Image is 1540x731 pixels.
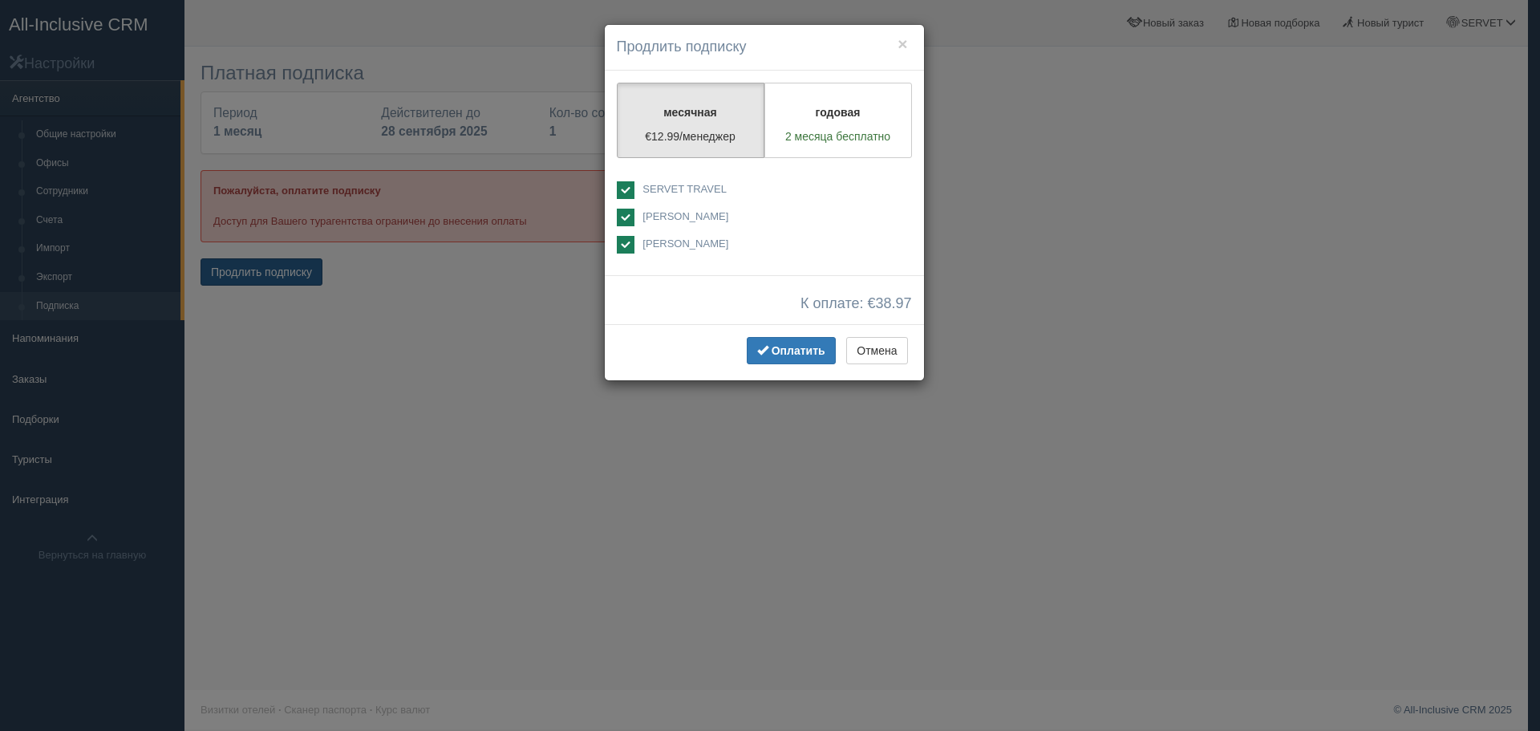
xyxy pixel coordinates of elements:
button: Отмена [846,337,907,364]
span: Оплатить [772,344,825,357]
span: 38.97 [875,295,911,311]
span: [PERSON_NAME] [642,210,728,222]
p: месячная [627,104,754,120]
button: × [898,35,907,52]
h4: Продлить подписку [617,37,912,58]
button: Оплатить [747,337,836,364]
span: К оплате: € [800,296,911,312]
p: €12.99/менеджер [627,128,754,144]
p: годовая [775,104,902,120]
span: [PERSON_NAME] [642,238,728,250]
p: 2 месяца бесплатно [775,128,902,144]
span: SERVET TRAVEL [642,183,727,195]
